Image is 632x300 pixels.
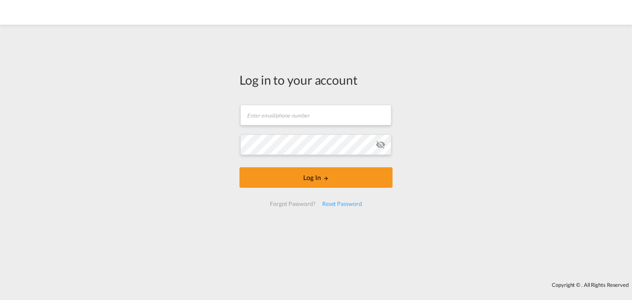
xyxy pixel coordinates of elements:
md-icon: icon-eye-off [376,140,386,150]
input: Enter email/phone number [240,105,391,125]
div: Log in to your account [239,71,393,88]
div: Reset Password [319,196,365,211]
div: Forgot Password? [267,196,318,211]
button: LOGIN [239,167,393,188]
